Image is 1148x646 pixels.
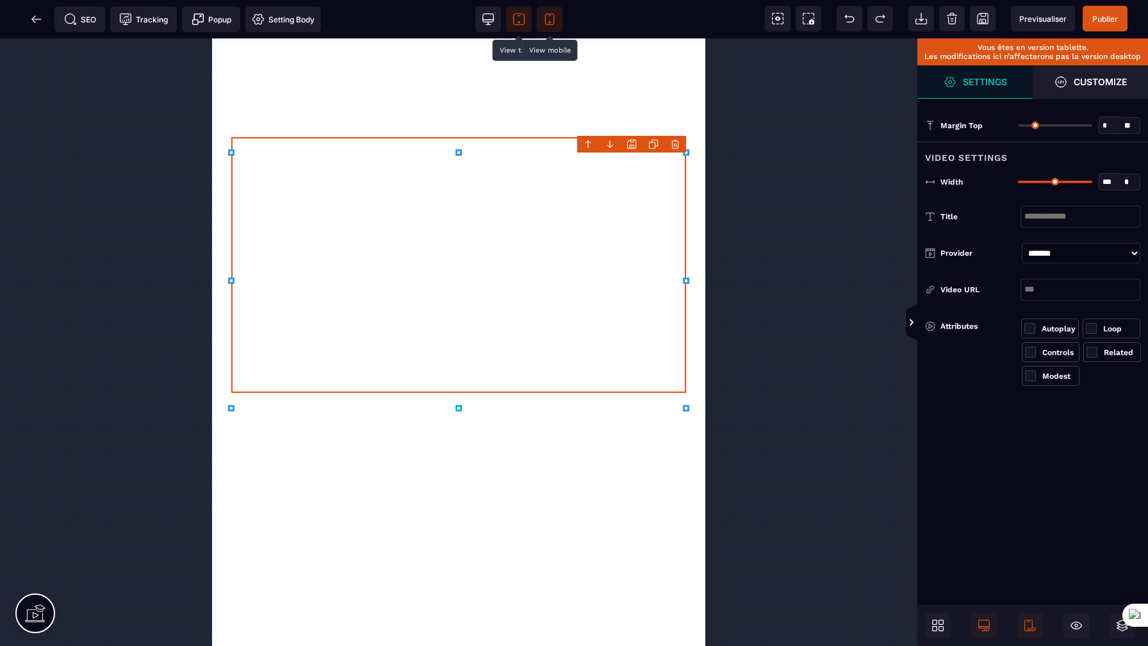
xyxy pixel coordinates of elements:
[252,13,315,26] span: Setting Body
[192,13,231,26] span: Popup
[971,613,997,638] span: Desktop Only
[119,13,168,26] span: Tracking
[1063,613,1089,638] span: Hide/Show Block
[1033,65,1148,99] span: Open Style Manager
[940,283,1021,296] div: Video URL
[940,177,963,187] span: Width
[917,65,1033,99] span: Settings
[940,210,1021,223] div: Title
[1011,6,1075,31] span: Preview
[1092,14,1118,24] span: Publier
[1074,77,1127,87] strong: Customize
[1103,322,1137,335] div: Loop
[1042,322,1076,335] div: Autoplay
[963,77,1007,87] strong: Settings
[796,6,821,31] span: Screenshot
[64,13,96,26] span: SEO
[1017,613,1043,638] span: Mobile Only
[925,319,1021,334] div: Attributes
[1042,370,1076,383] div: Modest
[940,247,1017,260] div: Provider
[924,43,1142,52] p: Vous êtes en version tablette.
[940,120,983,131] span: Margin Top
[917,142,1148,165] div: Video Settings
[925,613,951,638] span: Open Blocks
[1110,613,1135,638] span: Open Layers
[1042,346,1076,359] div: Controls
[1019,14,1067,24] span: Previsualiser
[1104,346,1138,359] div: Related
[924,52,1142,61] p: Les modifications ici n’affecterons pas la version desktop
[765,6,791,31] span: View components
